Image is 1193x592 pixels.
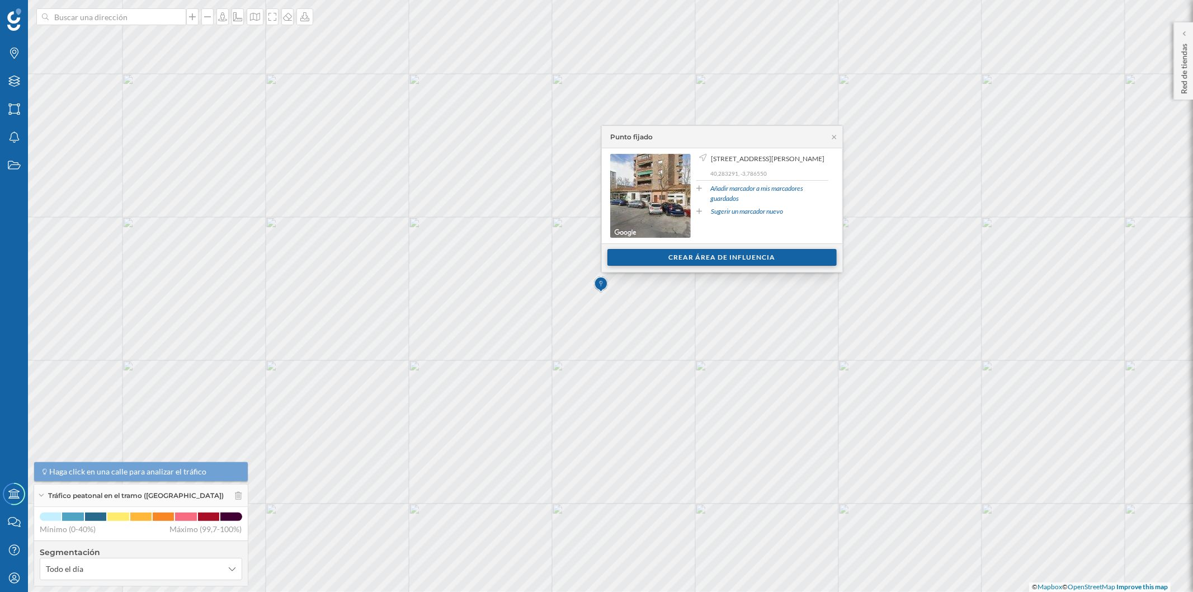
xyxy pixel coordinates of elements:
span: Mínimo (0-40%) [40,524,96,535]
img: Marker [594,274,608,296]
img: Geoblink Logo [7,8,21,31]
div: © © [1029,582,1171,592]
a: Mapbox [1038,582,1062,591]
span: Soporte [22,8,62,18]
img: streetview [610,154,691,238]
span: [STREET_ADDRESS][PERSON_NAME] [711,154,824,164]
span: Tráfico peatonal en el tramo ([GEOGRAPHIC_DATA]) [48,491,224,501]
p: 40,283291, -3,786550 [710,170,828,177]
a: OpenStreetMap [1068,582,1115,591]
span: Máximo (99,7-100%) [170,524,242,535]
div: Punto fijado [610,132,653,142]
a: Improve this map [1116,582,1168,591]
h4: Segmentación [40,547,242,558]
p: Red de tiendas [1178,39,1190,94]
a: Añadir marcador a mis marcadores guardados [711,184,828,204]
a: Sugerir un marcador nuevo [711,206,783,217]
span: Todo el día [46,563,83,575]
span: Haga click en una calle para analizar el tráfico [50,466,207,477]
